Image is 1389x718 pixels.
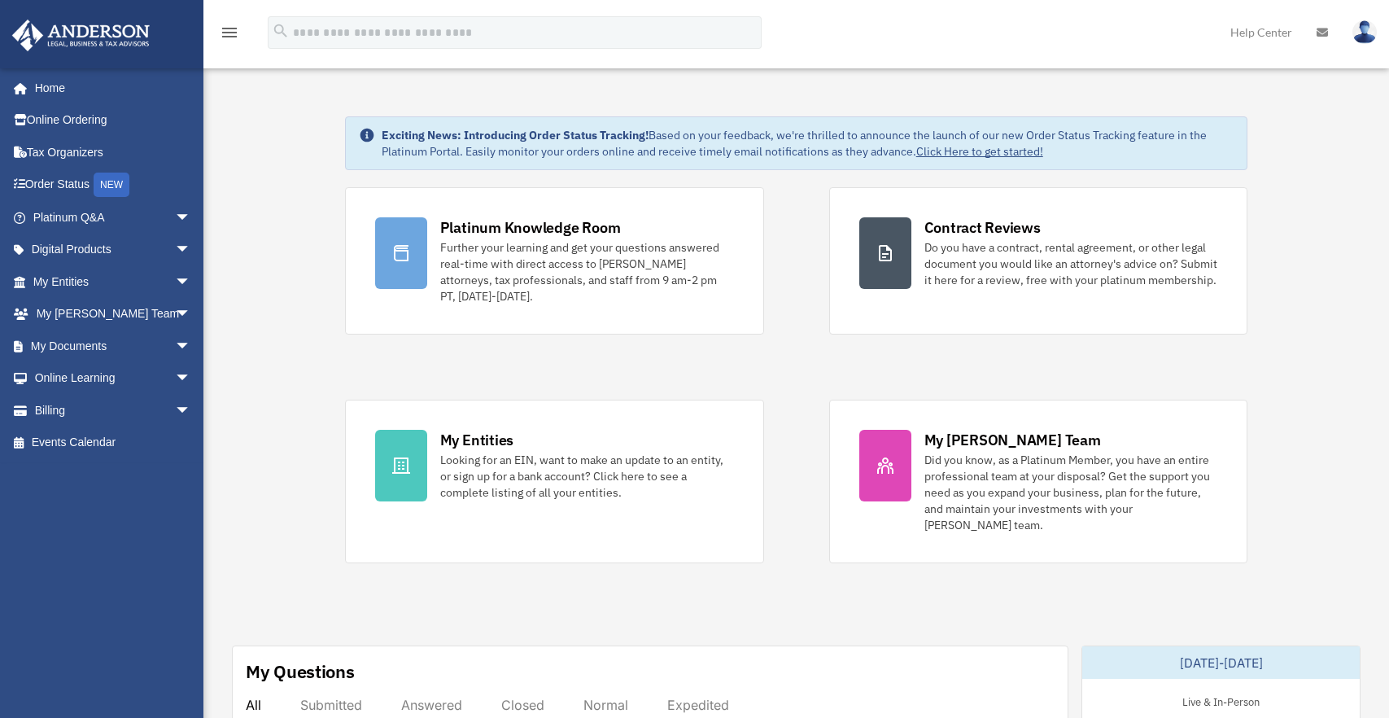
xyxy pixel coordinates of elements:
div: Contract Reviews [924,217,1041,238]
div: Closed [501,697,544,713]
a: Billingarrow_drop_down [11,394,216,427]
a: Events Calendar [11,427,216,459]
span: arrow_drop_down [175,394,207,427]
span: arrow_drop_down [175,362,207,396]
a: Order StatusNEW [11,169,216,202]
div: Submitted [300,697,362,713]
div: Did you know, as a Platinum Member, you have an entire professional team at your disposal? Get th... [924,452,1218,533]
a: Home [11,72,207,104]
div: Answered [401,697,462,713]
div: My Entities [440,430,513,450]
a: Contract Reviews Do you have a contract, rental agreement, or other legal document you would like... [829,187,1248,335]
div: My Questions [246,659,355,684]
div: Do you have a contract, rental agreement, or other legal document you would like an attorney's ad... [924,239,1218,288]
a: My [PERSON_NAME] Teamarrow_drop_down [11,298,216,331]
a: Digital Productsarrow_drop_down [11,234,216,266]
span: arrow_drop_down [175,234,207,267]
a: menu [220,28,239,42]
span: arrow_drop_down [175,201,207,234]
a: My Entitiesarrow_drop_down [11,265,216,298]
a: My Documentsarrow_drop_down [11,330,216,362]
a: My [PERSON_NAME] Team Did you know, as a Platinum Member, you have an entire professional team at... [829,400,1248,563]
a: Online Ordering [11,104,216,137]
a: Click Here to get started! [916,144,1043,159]
div: [DATE]-[DATE] [1082,646,1360,679]
a: Platinum Knowledge Room Further your learning and get your questions answered real-time with dire... [345,187,764,335]
div: Expedited [667,697,729,713]
span: arrow_drop_down [175,298,207,331]
div: All [246,697,261,713]
div: Live & In-Person [1169,692,1273,709]
img: User Pic [1352,20,1377,44]
div: Based on your feedback, we're thrilled to announce the launch of our new Order Status Tracking fe... [382,127,1234,160]
div: Normal [583,697,628,713]
span: arrow_drop_down [175,265,207,299]
div: Further your learning and get your questions answered real-time with direct access to [PERSON_NAM... [440,239,734,304]
strong: Exciting News: Introducing Order Status Tracking! [382,128,649,142]
div: My [PERSON_NAME] Team [924,430,1101,450]
i: search [272,22,290,40]
div: Platinum Knowledge Room [440,217,621,238]
a: Platinum Q&Aarrow_drop_down [11,201,216,234]
a: Tax Organizers [11,136,216,169]
a: My Entities Looking for an EIN, want to make an update to an entity, or sign up for a bank accoun... [345,400,764,563]
i: menu [220,23,239,42]
span: arrow_drop_down [175,330,207,363]
a: Online Learningarrow_drop_down [11,362,216,395]
div: Looking for an EIN, want to make an update to an entity, or sign up for a bank account? Click her... [440,452,734,501]
div: NEW [94,173,129,197]
img: Anderson Advisors Platinum Portal [7,20,155,51]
